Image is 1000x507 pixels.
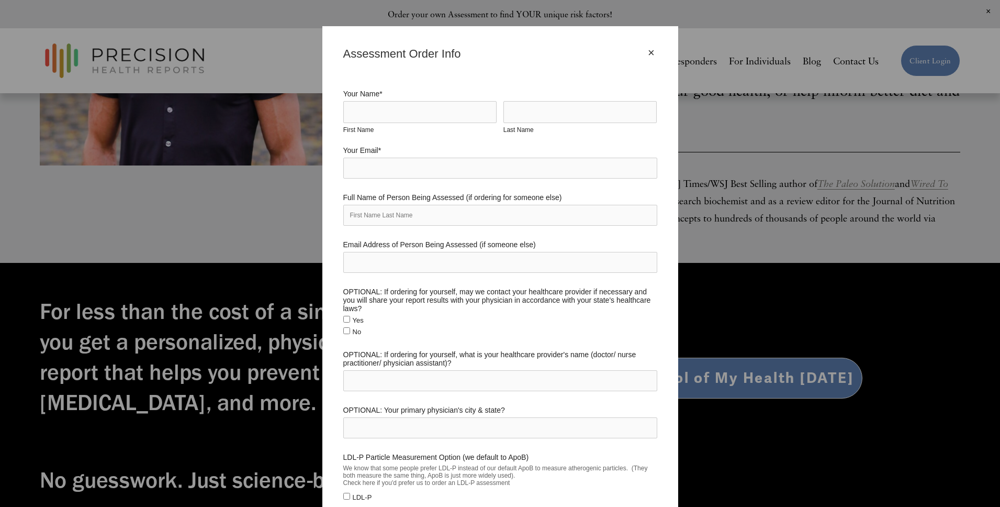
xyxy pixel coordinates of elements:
label: OPTIONAL: Your primary physician's city & state? [343,406,657,414]
label: Your Email [343,146,657,155]
input: Last Name [503,101,657,123]
div: Assessment Order Info [343,47,646,61]
div: We know that some people prefer LDL-P instead of our default ApoB to measure atherogenic particle... [343,461,657,490]
span: First Name [343,126,374,134]
label: Email Address of Person Being Assessed (if someone else) [343,240,657,249]
label: Full Name of Person Being Assessed (if ordering for someone else) [343,193,657,202]
label: OPTIONAL: If ordering for yourself, what is your healthcare provider's name (doctor/ nurse practi... [343,350,657,367]
legend: OPTIONAL: If ordering for yourself, may we contact your healthcare provider if necessary and you ... [343,288,657,313]
legend: Your Name [343,90,383,98]
input: LDL-P [343,493,350,500]
div: Close [646,47,657,59]
legend: LDL-P Particle Measurement Option (we default to ApoB) [343,453,529,461]
input: First Name Last Name [343,205,657,226]
label: LDL-P [343,493,372,501]
span: Last Name [503,126,534,134]
input: First Name [343,101,497,123]
iframe: Chat Widget [948,457,1000,507]
label: No [343,328,362,336]
input: Yes [343,316,350,323]
input: No [343,327,350,334]
label: Yes [343,316,364,324]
